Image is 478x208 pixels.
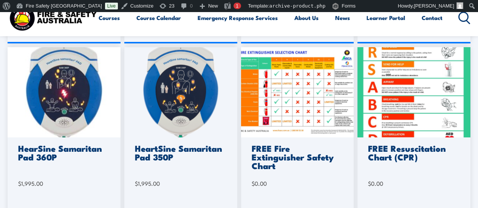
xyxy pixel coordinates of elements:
[335,9,350,27] a: News
[367,9,405,27] a: Learner Portal
[198,9,278,27] a: Emergency Response Services
[252,179,267,187] bdi: 0.00
[252,179,255,187] span: $
[269,3,326,9] span: archive-product.php
[18,144,108,161] h3: HearSine Samaritan Pad 360P
[368,179,383,187] bdi: 0.00
[18,179,43,187] bdi: 1,995.00
[18,179,21,187] span: $
[422,9,442,27] a: Contact
[135,144,224,161] h3: HeartSine Samaritan Pad 350P
[124,47,237,137] img: 350.png
[357,47,470,137] img: FREE Resuscitation Chart – What are the 7 steps to CPR Chart / Sign / Poster
[252,144,341,170] h3: FREE Fire Extinguisher Safety Chart
[414,3,454,9] span: [PERSON_NAME]
[241,47,354,137] img: Fire-Extinguisher-Chart.png
[8,47,121,137] img: 360.jpg
[368,144,458,161] h3: FREE Resuscitation Chart (CPR)
[99,9,120,27] a: Courses
[136,9,181,27] a: Course Calendar
[294,9,319,27] a: About Us
[368,179,371,187] span: $
[135,179,160,187] bdi: 1,995.00
[135,179,138,187] span: $
[236,3,238,9] span: 1
[105,3,118,9] a: Live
